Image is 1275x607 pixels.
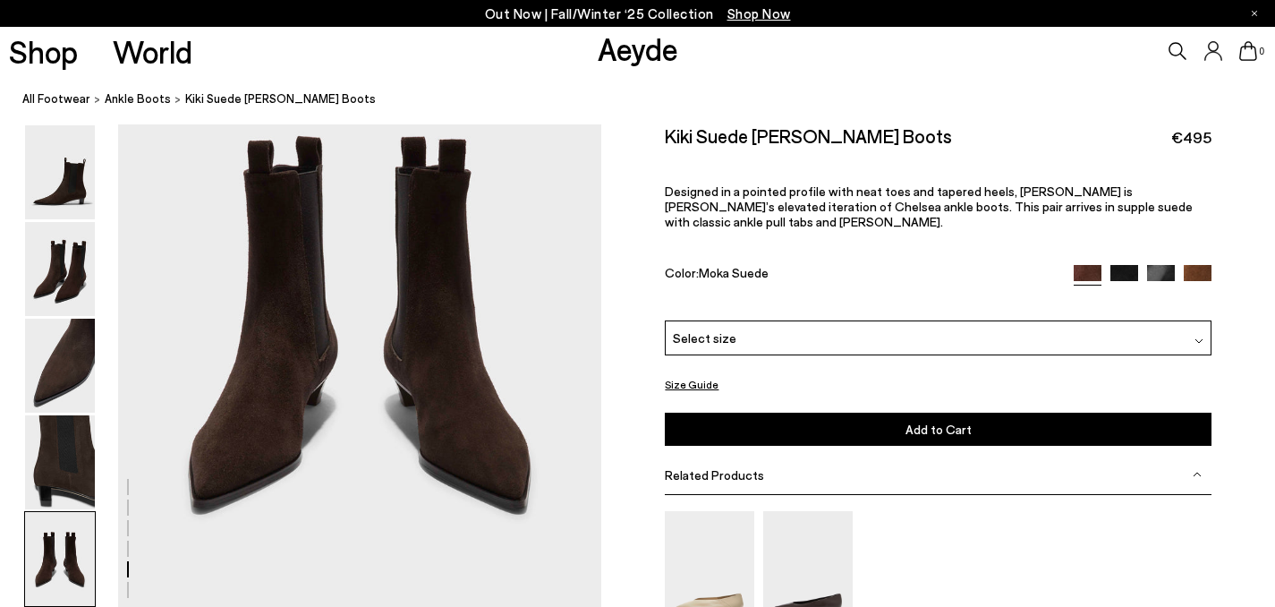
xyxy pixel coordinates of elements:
[185,90,376,108] span: Kiki Suede [PERSON_NAME] Boots
[1193,470,1202,479] img: svg%3E
[1171,126,1211,149] span: €495
[727,5,791,21] span: Navigate to /collections/new-in
[25,125,95,219] img: Kiki Suede Chelsea Boots - Image 1
[1239,41,1257,61] a: 0
[598,30,678,67] a: Aeyde
[699,265,769,280] span: Moka Suede
[22,75,1275,124] nav: breadcrumb
[665,373,718,396] button: Size Guide
[25,415,95,509] img: Kiki Suede Chelsea Boots - Image 4
[1194,337,1203,346] img: svg%3E
[25,319,95,413] img: Kiki Suede Chelsea Boots - Image 3
[665,124,952,147] h2: Kiki Suede [PERSON_NAME] Boots
[665,184,1211,229] p: Designed in a pointed profile with neat toes and tapered heels, [PERSON_NAME] is [PERSON_NAME]’s ...
[485,3,791,25] p: Out Now | Fall/Winter ‘25 Collection
[1257,47,1266,56] span: 0
[113,36,192,67] a: World
[9,36,78,67] a: Shop
[673,329,736,347] span: Select size
[905,422,972,437] span: Add to Cart
[105,91,171,106] span: ankle boots
[25,222,95,316] img: Kiki Suede Chelsea Boots - Image 2
[665,265,1056,286] div: Color:
[25,512,95,606] img: Kiki Suede Chelsea Boots - Image 5
[665,413,1211,446] button: Add to Cart
[665,467,764,483] span: Related Products
[105,90,171,108] a: ankle boots
[22,90,90,108] a: All Footwear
